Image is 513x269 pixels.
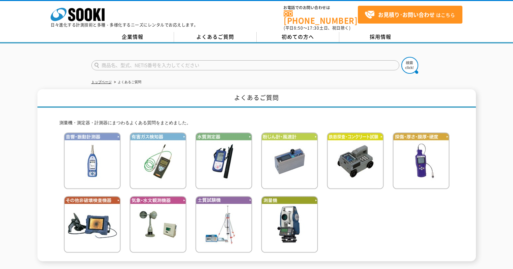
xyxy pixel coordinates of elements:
strong: お見積り･お問い合わせ [378,10,435,19]
img: 粉じん計・風速計 [261,132,318,189]
img: 測量機 [261,196,318,253]
span: はこちら [365,10,455,20]
a: 初めての方へ [257,32,339,42]
img: その他非破壊検査機器 [64,196,121,253]
a: 企業情報 [91,32,174,42]
li: よくあるご質問 [113,79,141,86]
a: トップページ [91,80,112,84]
img: 探傷・厚さ・膜厚・硬度 [393,132,450,189]
p: 測量機・測定器・計測器にまつわるよくある質問をまとめました。 [59,120,454,127]
img: 音響・振動計測器 [64,132,121,189]
img: btn_search.png [401,57,418,74]
input: 商品名、型式、NETIS番号を入力してください [91,60,399,70]
a: お見積り･お問い合わせはこちら [358,6,462,24]
img: 鉄筋検査・コンクリート試験 [327,132,384,189]
img: 気象・水文観測機器 [130,196,187,253]
h1: よくあるご質問 [37,89,476,108]
span: 17:30 [307,25,319,31]
span: 8:50 [294,25,303,31]
a: 採用情報 [339,32,422,42]
p: 日々進化する計測技術と多種・多様化するニーズにレンタルでお応えします。 [51,23,198,27]
a: [PHONE_NUMBER] [284,10,358,24]
img: 土質試験機 [195,196,252,253]
span: お電話でのお問い合わせは [284,6,358,10]
img: 水質測定器 [195,132,252,189]
span: 初めての方へ [282,33,314,40]
span: (平日 ～ 土日、祝日除く) [284,25,350,31]
img: 有害ガス検知器 [130,132,187,189]
a: よくあるご質問 [174,32,257,42]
